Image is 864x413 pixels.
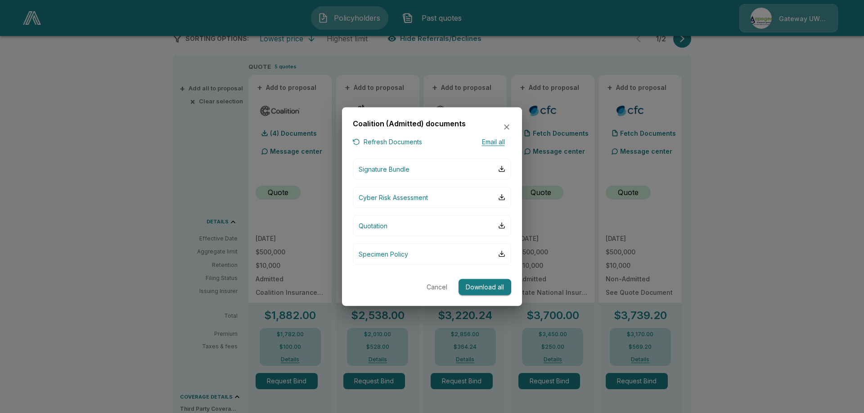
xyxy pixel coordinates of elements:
p: Quotation [359,221,387,230]
button: Download all [459,279,511,295]
button: Refresh Documents [353,137,422,148]
h6: Coalition (Admitted) documents [353,118,466,129]
button: Quotation [353,215,511,236]
button: Email all [475,137,511,148]
button: Cyber Risk Assessment [353,187,511,208]
button: Specimen Policy [353,243,511,264]
p: Cyber Risk Assessment [359,192,428,202]
button: Signature Bundle [353,158,511,179]
p: Signature Bundle [359,164,409,173]
button: Cancel [423,279,451,295]
p: Specimen Policy [359,249,408,258]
